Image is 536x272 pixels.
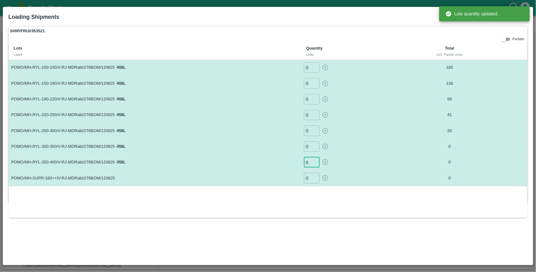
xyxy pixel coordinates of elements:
input: 0 [304,141,320,152]
input: 0 [304,157,320,168]
b: Loading Shipments [8,14,59,20]
b: Total [445,46,454,51]
strong: RBL [117,144,126,149]
strong: RBL [117,97,126,101]
b: Lots [14,46,22,51]
input: 0 [304,62,320,73]
div: Units [306,52,399,57]
td: POMO/MH-RYL-100-150/V-RJ-MDRabi/276BOM/120825 - [9,60,301,75]
td: POMO/MH-RYL-180-220/V-RJ-MDRabi/276BOM/120825 - [9,91,301,107]
p: 136 [407,81,493,87]
strong: RBL [117,128,126,133]
p: 41 [407,112,493,118]
input: 0 [304,125,320,136]
div: Label [14,52,296,57]
td: POMO/MH-SUPR-180++/V-RJ-MDRabi/276BOM/120825 [9,170,301,186]
p: 0 [407,159,493,165]
td: POMO/MH-RYL-300-350/V-RJ-MDRabi/276BOM/120825 - [9,139,301,154]
td: POMO/MH-RYL-350-400/V-RJ-MDRabi/276BOM/120825 - [9,154,301,170]
strong: RBL [117,81,126,86]
input: 0 [304,94,320,104]
strong: RBL [117,65,126,70]
p: 0 [407,144,493,150]
input: 0 [304,110,320,120]
strong: RBL [117,112,126,117]
input: 0 [304,78,320,88]
p: 0 [407,175,493,181]
p: 185 [407,65,493,71]
div: Lots quantity updated. [446,8,499,19]
td: POMO/MH-RYL-250-300/V-RJ-MDRabi/276BOM/120825 - [9,123,301,139]
td: POMO/MH-RYL-220-250/V-RJ-MDRabi/276BOM/120825 - [9,107,301,123]
strong: SHIP/FRUI/353521 [10,28,45,34]
p: 20 [407,128,493,134]
strong: RBL [117,160,126,164]
div: incl. Partial Units [409,52,490,57]
b: Quantity [306,46,323,51]
div: Partials [500,35,524,43]
p: 68 [407,96,493,102]
td: POMO/MH-RYL-150-180/V-RJ-MDRabi/276BOM/120825 - [9,76,301,91]
input: 0 [304,173,320,183]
